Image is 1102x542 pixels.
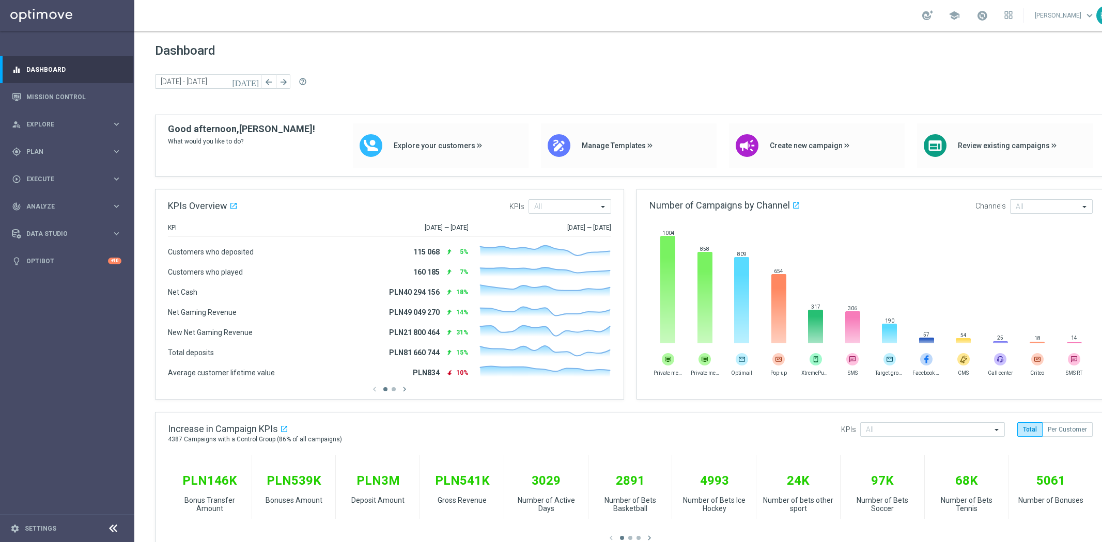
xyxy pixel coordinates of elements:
[12,202,112,211] div: Analyze
[11,257,122,265] button: lightbulb Optibot +10
[26,247,108,275] a: Optibot
[108,258,121,264] div: +10
[26,149,112,155] span: Plan
[112,201,121,211] i: keyboard_arrow_right
[11,202,122,211] button: track_changes Analyze keyboard_arrow_right
[12,120,112,129] div: Explore
[11,148,122,156] button: gps_fixed Plan keyboard_arrow_right
[12,257,21,266] i: lightbulb
[11,66,122,74] button: equalizer Dashboard
[12,229,112,238] div: Data Studio
[11,175,122,183] button: play_circle_outline Execute keyboard_arrow_right
[1084,10,1095,21] span: keyboard_arrow_down
[12,202,21,211] i: track_changes
[12,120,21,129] i: person_search
[11,230,122,238] button: Data Studio keyboard_arrow_right
[10,524,20,533] i: settings
[112,174,121,184] i: keyboard_arrow_right
[26,121,112,127] span: Explore
[26,56,121,83] a: Dashboard
[112,119,121,129] i: keyboard_arrow_right
[12,147,21,156] i: gps_fixed
[12,56,121,83] div: Dashboard
[112,147,121,156] i: keyboard_arrow_right
[26,176,112,182] span: Execute
[12,247,121,275] div: Optibot
[25,525,56,532] a: Settings
[12,174,112,184] div: Execute
[12,83,121,110] div: Mission Control
[26,203,112,210] span: Analyze
[949,10,960,21] span: school
[12,147,112,156] div: Plan
[12,65,21,74] i: equalizer
[12,174,21,184] i: play_circle_outline
[1034,8,1096,23] a: [PERSON_NAME]keyboard_arrow_down
[11,120,122,129] button: person_search Explore keyboard_arrow_right
[112,229,121,238] i: keyboard_arrow_right
[26,83,121,110] a: Mission Control
[11,93,122,101] button: Mission Control
[26,231,112,237] span: Data Studio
